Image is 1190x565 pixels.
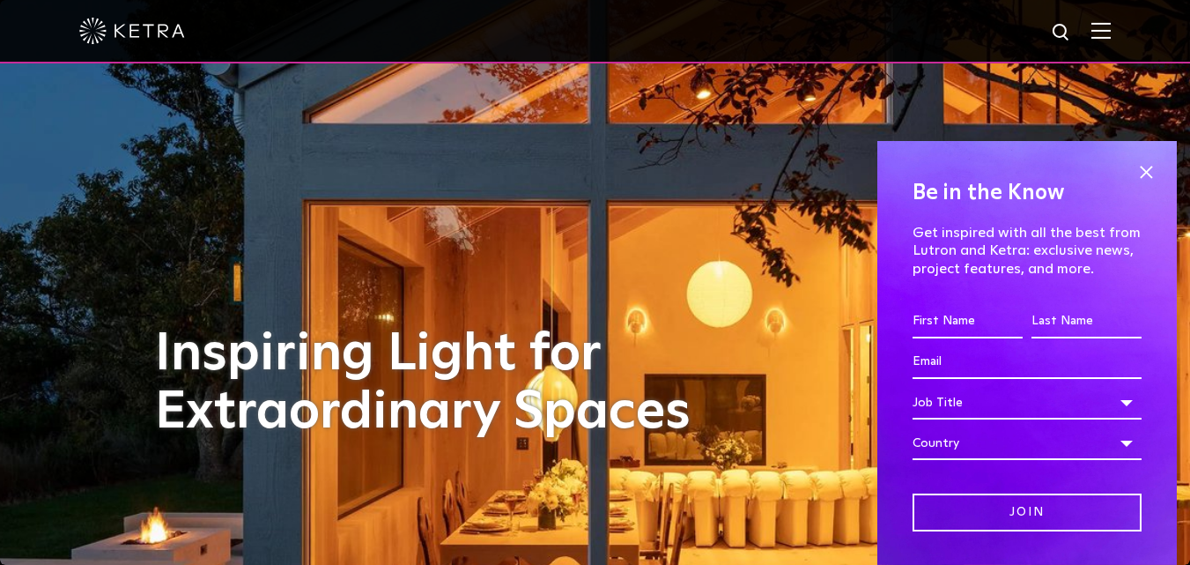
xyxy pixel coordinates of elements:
img: search icon [1051,22,1073,44]
input: Join [913,494,1142,532]
div: Job Title [913,386,1142,420]
input: Last Name [1031,305,1142,338]
h4: Be in the Know [913,176,1142,210]
img: ketra-logo-2019-white [79,18,185,44]
input: First Name [913,305,1023,338]
h1: Inspiring Light for Extraordinary Spaces [155,325,728,442]
input: Email [913,346,1142,379]
p: Get inspired with all the best from Lutron and Ketra: exclusive news, project features, and more. [913,224,1142,279]
img: Hamburger%20Nav.svg [1091,22,1111,39]
div: Country [913,427,1142,460]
